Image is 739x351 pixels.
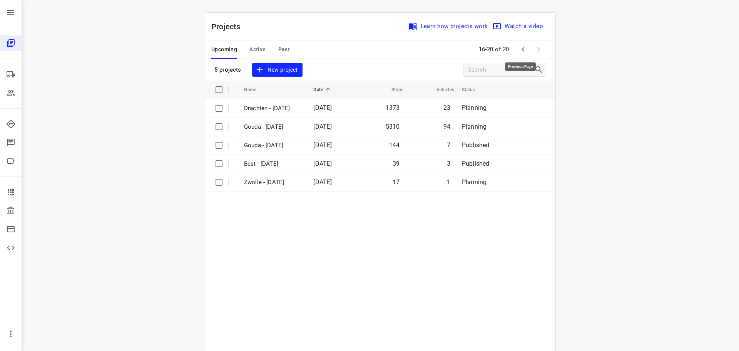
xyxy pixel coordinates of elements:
span: Status [462,85,485,94]
span: [DATE] [313,141,332,149]
span: Vehicles [426,85,454,94]
span: 39 [393,160,400,167]
span: 5310 [386,123,400,130]
span: New project [257,65,298,75]
span: Date [313,85,333,94]
p: 5 projects [214,66,241,73]
p: Best - Friday [244,160,302,168]
p: Gouda - Friday [244,141,302,150]
span: Planning [462,104,487,111]
span: Next Page [531,42,546,57]
span: 94 [443,123,450,130]
span: 23 [443,104,450,111]
p: Zwolle - Friday [244,178,302,187]
p: Drachten - Monday [244,104,302,113]
span: 1 [447,178,450,186]
span: 3 [447,160,450,167]
span: [DATE] [313,160,332,167]
span: 17 [393,178,400,186]
p: Projects [211,21,247,32]
span: 16-20 of 20 [476,41,513,58]
span: [DATE] [313,104,332,111]
button: New project [252,63,302,77]
span: Past [278,45,290,54]
span: [DATE] [313,178,332,186]
span: Published [462,141,490,149]
span: Planning [462,178,487,186]
span: 7 [447,141,450,149]
span: Planning [462,123,487,130]
input: Search projects [468,64,534,76]
span: [DATE] [313,123,332,130]
span: 1373 [386,104,400,111]
p: Gouda - Monday [244,123,302,131]
span: Published [462,160,490,167]
div: Search [534,65,546,74]
span: Active [249,45,266,54]
span: Stops [381,85,404,94]
span: Upcoming [211,45,237,54]
span: 144 [389,141,400,149]
span: Name [244,85,266,94]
